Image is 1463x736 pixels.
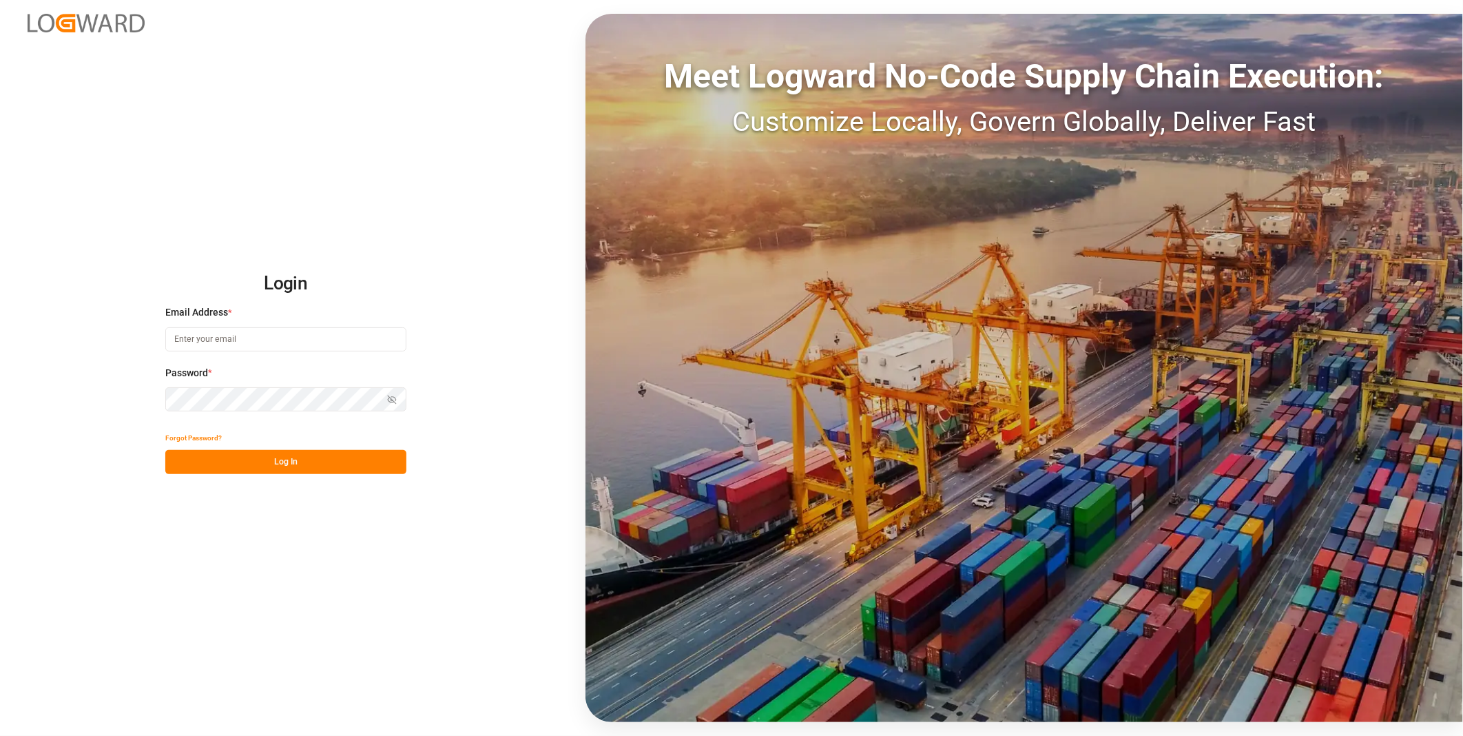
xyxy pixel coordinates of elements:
[585,101,1463,143] div: Customize Locally, Govern Globally, Deliver Fast
[28,14,145,32] img: Logward_new_orange.png
[165,450,406,474] button: Log In
[165,426,222,450] button: Forgot Password?
[165,366,208,380] span: Password
[165,262,406,306] h2: Login
[585,52,1463,101] div: Meet Logward No-Code Supply Chain Execution:
[165,327,406,351] input: Enter your email
[165,305,228,320] span: Email Address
